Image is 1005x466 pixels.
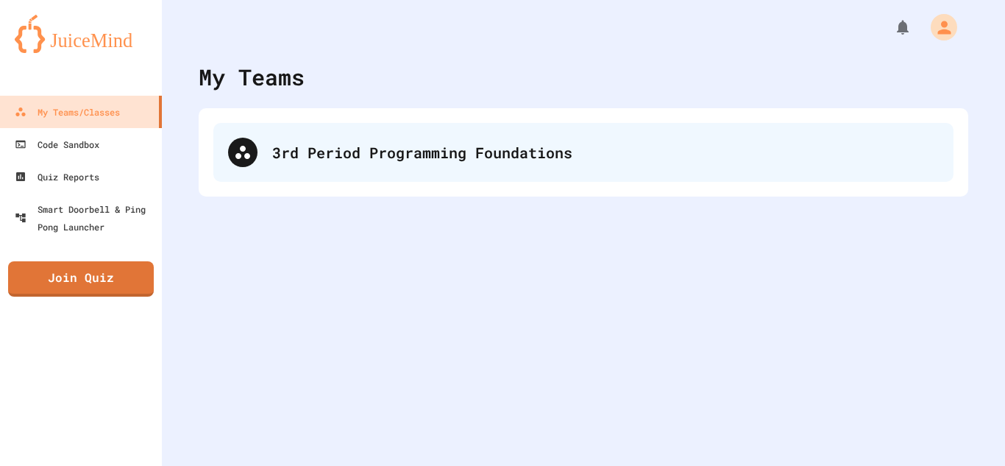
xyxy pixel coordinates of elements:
[915,10,961,44] div: My Account
[213,123,953,182] div: 3rd Period Programming Foundations
[867,15,915,40] div: My Notifications
[199,60,305,93] div: My Teams
[8,261,154,297] a: Join Quiz
[15,200,156,236] div: Smart Doorbell & Ping Pong Launcher
[272,141,939,163] div: 3rd Period Programming Foundations
[15,135,99,153] div: Code Sandbox
[15,15,147,53] img: logo-orange.svg
[15,103,120,121] div: My Teams/Classes
[15,168,99,186] div: Quiz Reports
